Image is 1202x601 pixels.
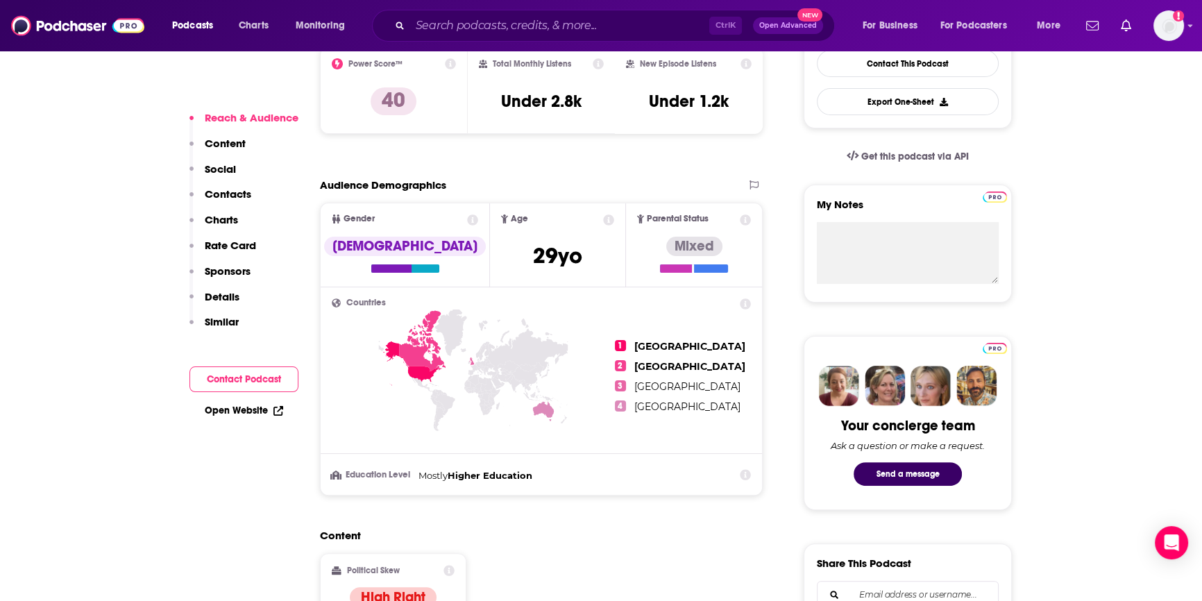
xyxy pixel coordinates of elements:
[854,462,962,486] button: Send a message
[666,237,722,256] div: Mixed
[931,15,1027,37] button: open menu
[493,59,571,69] h2: Total Monthly Listens
[865,366,905,406] img: Barbara Profile
[1153,10,1184,41] span: Logged in as BenLaurro
[817,557,911,570] h3: Share This Podcast
[11,12,144,39] img: Podchaser - Follow, Share and Rate Podcasts
[501,91,582,112] h3: Under 2.8k
[205,162,236,176] p: Social
[853,15,935,37] button: open menu
[320,529,752,542] h2: Content
[911,366,951,406] img: Jules Profile
[410,15,709,37] input: Search podcasts, credits, & more...
[347,566,400,575] h2: Political Skew
[615,360,626,371] span: 2
[647,214,709,223] span: Parental Status
[983,341,1007,354] a: Pro website
[1155,526,1188,559] div: Open Intercom Messenger
[817,88,999,115] button: Export One-Sheet
[753,17,823,34] button: Open AdvancedNew
[189,264,251,290] button: Sponsors
[1027,15,1078,37] button: open menu
[759,22,817,29] span: Open Advanced
[1153,10,1184,41] img: User Profile
[649,91,729,112] h3: Under 1.2k
[230,15,277,37] a: Charts
[189,213,238,239] button: Charts
[189,239,256,264] button: Rate Card
[1173,10,1184,22] svg: Add a profile image
[983,189,1007,203] a: Pro website
[189,366,298,392] button: Contact Podcast
[205,137,246,150] p: Content
[205,239,256,252] p: Rate Card
[640,59,716,69] h2: New Episode Listens
[615,340,626,351] span: 1
[189,315,239,341] button: Similar
[615,380,626,391] span: 3
[205,111,298,124] p: Reach & Audience
[861,151,969,162] span: Get this podcast via API
[709,17,742,35] span: Ctrl K
[346,298,386,307] span: Countries
[1115,14,1137,37] a: Show notifications dropdown
[841,417,975,434] div: Your concierge team
[418,470,448,481] span: Mostly
[189,111,298,137] button: Reach & Audience
[511,214,528,223] span: Age
[320,178,446,192] h2: Audience Demographics
[344,214,375,223] span: Gender
[634,360,745,373] span: [GEOGRAPHIC_DATA]
[239,16,269,35] span: Charts
[863,16,917,35] span: For Business
[615,400,626,412] span: 4
[817,198,999,222] label: My Notes
[189,290,239,316] button: Details
[371,87,416,115] p: 40
[940,16,1007,35] span: For Podcasters
[189,162,236,188] button: Social
[817,50,999,77] a: Contact This Podcast
[634,400,740,413] span: [GEOGRAPHIC_DATA]
[205,315,239,328] p: Similar
[836,139,980,173] a: Get this podcast via API
[286,15,363,37] button: open menu
[205,264,251,278] p: Sponsors
[205,405,283,416] a: Open Website
[533,242,582,269] span: 29 yo
[332,471,413,480] h3: Education Level
[162,15,231,37] button: open menu
[296,16,345,35] span: Monitoring
[634,340,745,353] span: [GEOGRAPHIC_DATA]
[983,343,1007,354] img: Podchaser Pro
[172,16,213,35] span: Podcasts
[205,213,238,226] p: Charts
[189,187,251,213] button: Contacts
[189,137,246,162] button: Content
[1037,16,1060,35] span: More
[983,192,1007,203] img: Podchaser Pro
[956,366,997,406] img: Jon Profile
[324,237,486,256] div: [DEMOGRAPHIC_DATA]
[634,380,740,393] span: [GEOGRAPHIC_DATA]
[819,366,859,406] img: Sydney Profile
[1153,10,1184,41] button: Show profile menu
[205,290,239,303] p: Details
[348,59,403,69] h2: Power Score™
[385,10,848,42] div: Search podcasts, credits, & more...
[1081,14,1104,37] a: Show notifications dropdown
[831,440,985,451] div: Ask a question or make a request.
[797,8,822,22] span: New
[448,470,532,481] span: Higher Education
[205,187,251,201] p: Contacts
